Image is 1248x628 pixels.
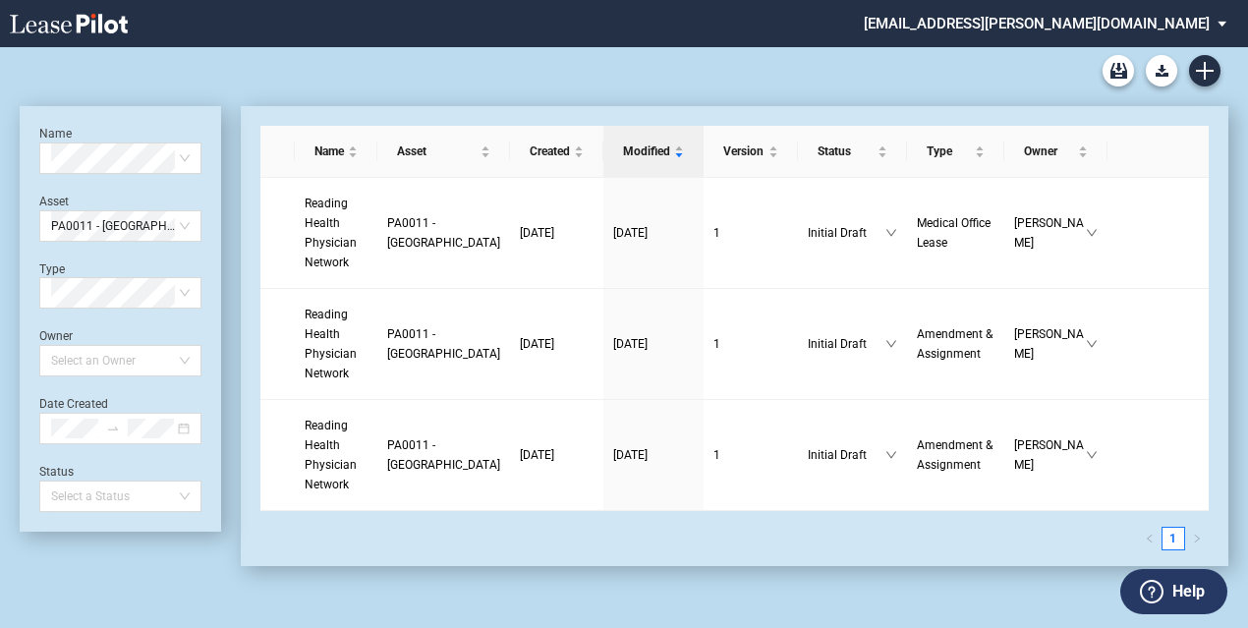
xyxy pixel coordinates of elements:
span: PA0011 - Spring Ridge Medical Center [387,438,500,472]
span: [PERSON_NAME] [1014,324,1086,364]
button: Download Blank Form [1146,55,1177,86]
a: Medical Office Lease [917,213,994,253]
a: [DATE] [613,223,694,243]
th: Created [510,126,603,178]
a: Reading Health Physician Network [305,305,368,383]
span: Reading Health Physician Network [305,197,357,269]
span: Asset [397,142,477,161]
a: [DATE] [520,334,594,354]
span: Amendment & Assignment [917,327,993,361]
label: Type [39,262,65,276]
button: right [1185,527,1209,550]
span: [DATE] [520,448,554,462]
th: Owner [1004,126,1107,178]
span: Amendment & Assignment [917,438,993,472]
span: Created [530,142,570,161]
span: [DATE] [613,226,648,240]
a: 1 [713,223,789,243]
a: Amendment & Assignment [917,435,994,475]
span: down [1086,338,1098,350]
span: [DATE] [613,337,648,351]
a: [DATE] [613,334,694,354]
span: 1 [713,448,720,462]
span: down [885,449,897,461]
th: Asset [377,126,510,178]
th: Version [704,126,799,178]
a: PA0011 - [GEOGRAPHIC_DATA] [387,324,500,364]
li: Next Page [1185,527,1209,550]
span: right [1192,534,1202,543]
span: Medical Office Lease [917,216,991,250]
span: Initial Draft [808,334,885,354]
button: left [1138,527,1162,550]
span: Modified [623,142,670,161]
label: Date Created [39,397,108,411]
span: Reading Health Physician Network [305,419,357,491]
md-menu: Download Blank Form List [1140,55,1183,86]
span: [DATE] [520,337,554,351]
span: swap-right [106,422,120,435]
span: [PERSON_NAME] [1014,435,1086,475]
th: Status [798,126,907,178]
a: PA0011 - [GEOGRAPHIC_DATA] [387,435,500,475]
button: Help [1120,569,1227,614]
span: [DATE] [613,448,648,462]
span: left [1145,534,1155,543]
th: Name [295,126,377,178]
a: Create new document [1189,55,1220,86]
a: [DATE] [520,445,594,465]
a: PA0011 - [GEOGRAPHIC_DATA] [387,213,500,253]
span: [PERSON_NAME] [1014,213,1086,253]
span: Status [818,142,874,161]
span: 1 [713,226,720,240]
a: 1 [1163,528,1184,549]
span: 1 [713,337,720,351]
a: Reading Health Physician Network [305,416,368,494]
span: Owner [1024,142,1074,161]
span: to [106,422,120,435]
label: Owner [39,329,73,343]
span: Name [314,142,344,161]
span: Type [927,142,971,161]
span: Initial Draft [808,223,885,243]
span: PA0011 - Spring Ridge Medical Center [51,211,190,241]
a: 1 [713,334,789,354]
span: Reading Health Physician Network [305,308,357,380]
span: PA0011 - Spring Ridge Medical Center [387,216,500,250]
span: down [1086,449,1098,461]
label: Name [39,127,72,141]
th: Modified [603,126,704,178]
span: down [885,338,897,350]
span: Version [723,142,766,161]
span: down [1086,227,1098,239]
label: Status [39,465,74,479]
th: Type [907,126,1004,178]
span: down [885,227,897,239]
span: PA0011 - Spring Ridge Medical Center [387,327,500,361]
span: Initial Draft [808,445,885,465]
label: Asset [39,195,69,208]
a: [DATE] [520,223,594,243]
a: 1 [713,445,789,465]
a: Reading Health Physician Network [305,194,368,272]
a: [DATE] [613,445,694,465]
li: Previous Page [1138,527,1162,550]
a: Amendment & Assignment [917,324,994,364]
label: Help [1172,579,1205,604]
li: 1 [1162,527,1185,550]
a: Archive [1103,55,1134,86]
span: [DATE] [520,226,554,240]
